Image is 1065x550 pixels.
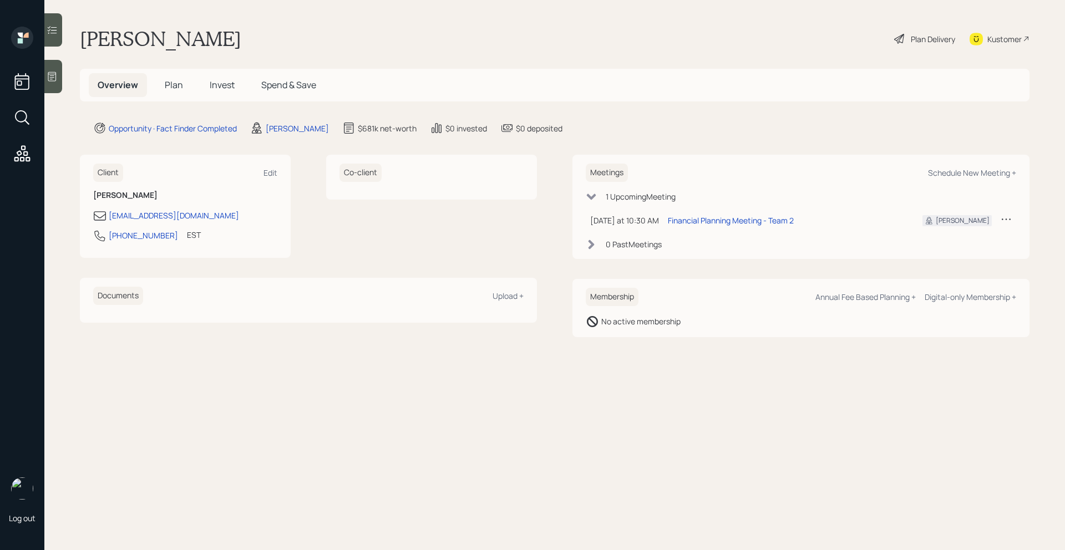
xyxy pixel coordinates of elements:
[606,238,662,250] div: 0 Past Meeting s
[187,229,201,241] div: EST
[516,123,562,134] div: $0 deposited
[493,291,524,301] div: Upload +
[98,79,138,91] span: Overview
[668,215,794,226] div: Financial Planning Meeting - Team 2
[928,167,1016,178] div: Schedule New Meeting +
[925,292,1016,302] div: Digital-only Membership +
[80,27,241,51] h1: [PERSON_NAME]
[987,33,1022,45] div: Kustomer
[109,230,178,241] div: [PHONE_NUMBER]
[445,123,487,134] div: $0 invested
[586,288,638,306] h6: Membership
[263,167,277,178] div: Edit
[210,79,235,91] span: Invest
[109,210,239,221] div: [EMAIL_ADDRESS][DOMAIN_NAME]
[93,287,143,305] h6: Documents
[586,164,628,182] h6: Meetings
[358,123,417,134] div: $681k net-worth
[93,164,123,182] h6: Client
[601,315,681,327] div: No active membership
[339,164,382,182] h6: Co-client
[261,79,316,91] span: Spend & Save
[590,215,659,226] div: [DATE] at 10:30 AM
[911,33,955,45] div: Plan Delivery
[815,292,916,302] div: Annual Fee Based Planning +
[165,79,183,91] span: Plan
[9,513,35,523] div: Log out
[266,123,329,134] div: [PERSON_NAME]
[109,123,237,134] div: Opportunity · Fact Finder Completed
[606,191,676,202] div: 1 Upcoming Meeting
[11,477,33,500] img: michael-russo-headshot.png
[93,191,277,200] h6: [PERSON_NAME]
[936,216,990,226] div: [PERSON_NAME]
